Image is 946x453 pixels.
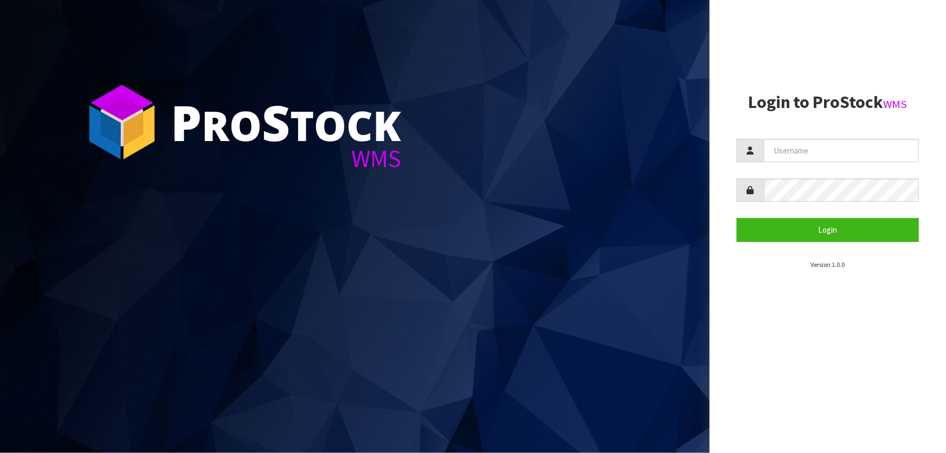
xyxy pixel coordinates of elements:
input: Username [764,139,919,162]
span: P [171,89,202,155]
span: S [262,89,290,155]
h2: Login to ProStock [737,93,919,112]
div: WMS [171,146,401,171]
button: Login [737,218,919,241]
img: ProStock Cube [81,81,163,163]
small: Version 1.0.0 [810,260,845,269]
div: ro tock [171,98,401,146]
small: WMS [884,97,908,111]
